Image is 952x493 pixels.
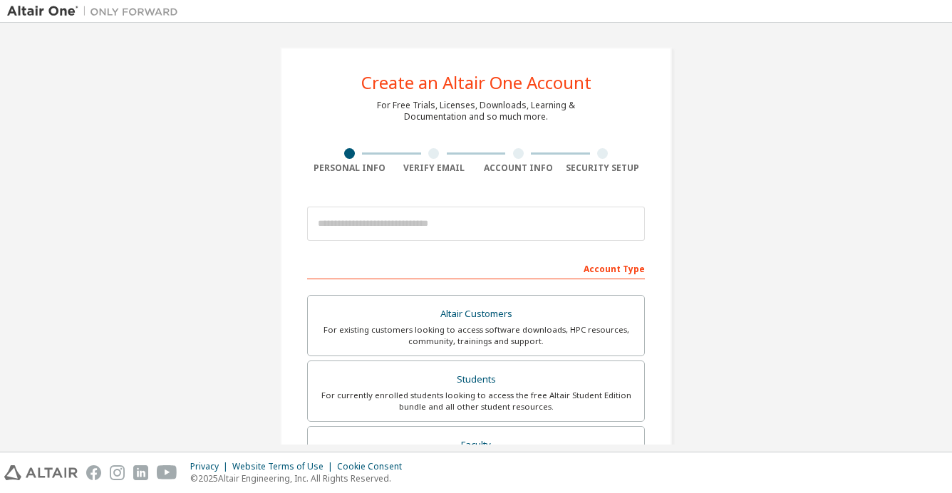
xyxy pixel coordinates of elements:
img: instagram.svg [110,465,125,480]
div: Account Type [307,256,645,279]
img: facebook.svg [86,465,101,480]
div: Cookie Consent [337,461,410,472]
div: Create an Altair One Account [361,74,591,91]
img: Altair One [7,4,185,19]
div: Privacy [190,461,232,472]
div: Account Info [476,162,561,174]
div: Security Setup [561,162,646,174]
img: altair_logo.svg [4,465,78,480]
div: For currently enrolled students looking to access the free Altair Student Edition bundle and all ... [316,390,636,412]
img: youtube.svg [157,465,177,480]
div: For existing customers looking to access software downloads, HPC resources, community, trainings ... [316,324,636,347]
div: Personal Info [307,162,392,174]
div: Students [316,370,636,390]
div: Faculty [316,435,636,455]
div: Website Terms of Use [232,461,337,472]
div: Verify Email [392,162,477,174]
p: © 2025 Altair Engineering, Inc. All Rights Reserved. [190,472,410,484]
img: linkedin.svg [133,465,148,480]
div: For Free Trials, Licenses, Downloads, Learning & Documentation and so much more. [377,100,575,123]
div: Altair Customers [316,304,636,324]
